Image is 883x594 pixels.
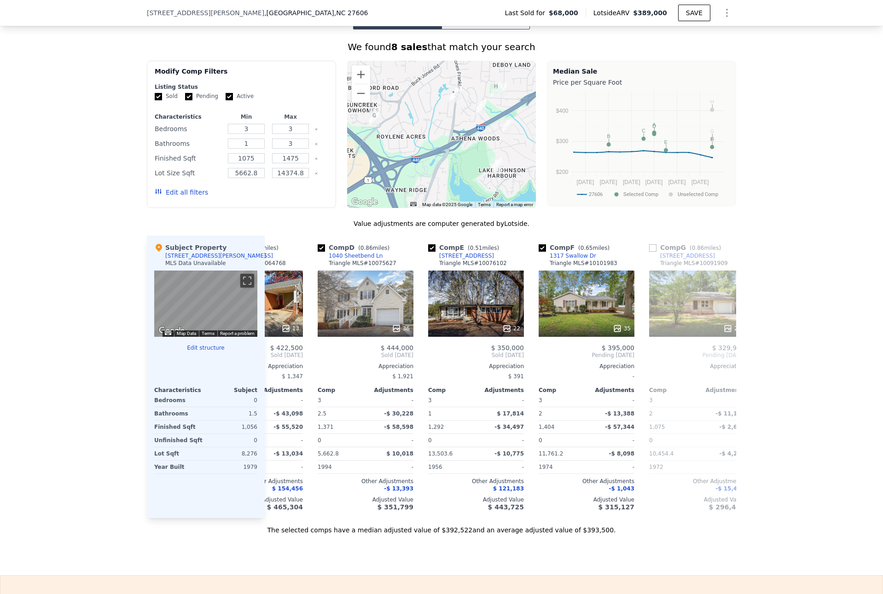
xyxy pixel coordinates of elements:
input: Pending [185,93,192,100]
div: Price per Square Foot [553,76,730,89]
span: -$ 10,775 [494,450,524,457]
span: 3 [428,397,432,404]
text: H [710,99,714,104]
span: , [GEOGRAPHIC_DATA] [264,8,368,17]
div: 1040 Sheetbend Ln [492,157,502,173]
span: Pending [DATE] [539,352,634,359]
button: Show Options [718,4,736,22]
div: 2.5 [318,407,364,420]
span: -$ 11,182 [715,410,745,417]
span: ( miles) [575,245,613,251]
span: $ 422,500 [270,344,303,352]
div: Median Sale [553,67,730,76]
a: Report a problem [220,331,255,336]
span: $ 391 [508,373,524,380]
div: 1 [428,407,474,420]
strong: 8 sales [391,41,428,52]
a: 1317 Swallow Dr [539,252,596,260]
div: 0 [208,394,257,407]
div: Subject [206,386,257,394]
input: Active [226,93,233,100]
span: -$ 55,520 [273,424,303,430]
label: Pending [185,92,218,100]
span: 11,761.2 [539,450,563,457]
span: -$ 8,098 [609,450,634,457]
button: Toggle fullscreen view [240,274,254,288]
span: $ 121,183 [493,485,524,492]
span: ( miles) [464,245,503,251]
div: Lot Size Sqft [155,167,222,179]
div: 1.5 [208,407,257,420]
div: We found that match your search [147,40,736,53]
span: $68,000 [549,8,578,17]
div: Appreciation [649,363,745,370]
div: Triangle MLS # 10101983 [550,260,617,267]
div: - [367,434,413,447]
div: - [588,394,634,407]
text: Selected Comp [623,191,658,197]
div: 1317 Swallow Dr [502,117,512,133]
div: Comp E [428,243,503,252]
span: ( miles) [686,245,725,251]
button: Edit structure [154,344,257,352]
div: - [367,394,413,407]
button: SAVE [678,5,710,21]
div: Appreciation [539,363,634,370]
span: ( miles) [354,245,393,251]
a: [STREET_ADDRESS] [649,252,715,260]
a: Terms (opens in new tab) [478,202,491,207]
div: 1317 Swallow Dr [550,252,596,260]
div: 1009 Athens Drive Drive [476,99,486,115]
div: 2 [649,407,695,420]
span: 0.51 [470,245,482,251]
span: Map data ©2025 Google [422,202,472,207]
span: $ 443,725 [488,503,524,511]
span: Sold [DATE] [428,352,524,359]
span: -$ 15,459 [715,485,745,492]
div: Adjustments [366,386,413,394]
div: - [649,370,745,383]
button: Zoom out [352,84,370,103]
div: [STREET_ADDRESS] [660,252,715,260]
div: - [478,394,524,407]
label: Active [226,92,254,100]
div: - [367,461,413,473]
div: - [257,394,303,407]
div: 5805 Farm Gate Rd [369,111,379,127]
div: 1994 [318,461,364,473]
span: -$ 34,497 [494,424,524,430]
span: Pending [DATE] [649,352,745,359]
span: 0 [539,437,542,444]
span: -$ 2,615 [720,424,745,430]
span: 13,503.6 [428,450,453,457]
div: Comp [649,386,697,394]
span: $ 17,814 [497,410,524,417]
div: 1974 [539,461,585,473]
text: 27606 [589,191,603,197]
span: $ 315,127 [598,503,634,511]
div: - [539,370,634,383]
div: - [257,461,303,473]
span: $ 296,417 [709,503,745,511]
span: 3 [539,397,542,404]
div: 35 [613,324,631,333]
label: Sold [155,92,178,100]
div: 5208 Melbourne Rd [491,82,501,98]
div: Modify Comp Filters [155,67,328,83]
div: Street View [154,271,257,337]
div: Triangle MLS # 10091909 [660,260,728,267]
a: [STREET_ADDRESS] [428,252,494,260]
div: Max [270,113,311,121]
div: - [257,434,303,447]
div: Map [154,271,257,337]
text: [DATE] [691,179,709,185]
span: 0 [428,437,432,444]
span: $ 10,018 [386,450,413,457]
div: 22 [502,324,520,333]
div: Unfinished Sqft [154,434,204,447]
div: Other Adjustments [318,478,413,485]
div: - [699,434,745,447]
a: Report a map error [496,202,533,207]
div: 8,276 [208,447,257,460]
div: The selected comps have a median adjusted value of $392,522 and an average adjusted value of $393... [147,518,736,535]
